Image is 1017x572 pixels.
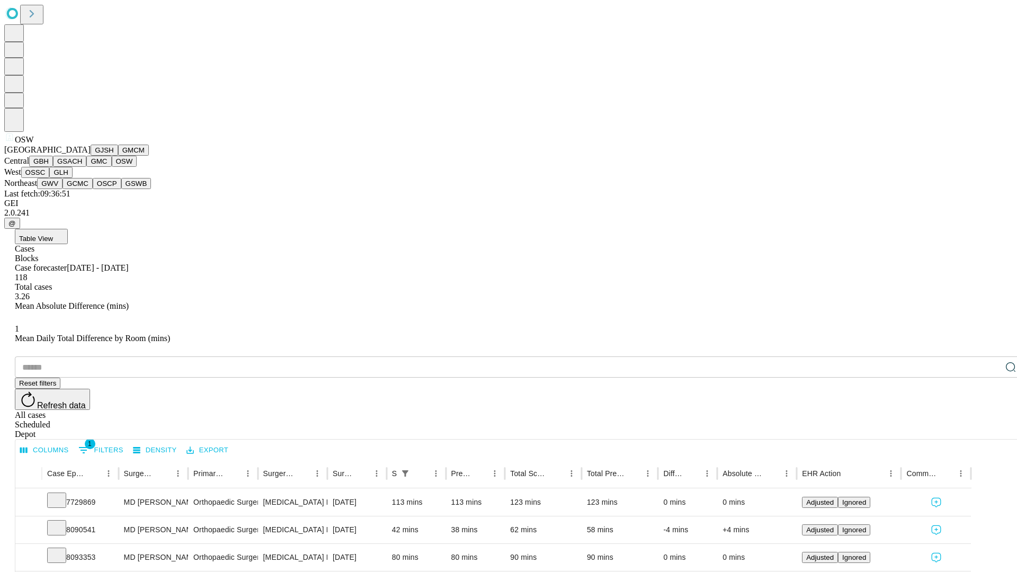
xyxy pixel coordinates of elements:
[121,178,151,189] button: GSWB
[310,466,325,481] button: Menu
[124,489,183,516] div: MD [PERSON_NAME]
[193,469,224,478] div: Primary Service
[510,469,548,478] div: Total Scheduled Duration
[226,466,240,481] button: Sort
[842,553,866,561] span: Ignored
[263,489,322,516] div: [MEDICAL_DATA] KNEE TOTAL
[63,178,93,189] button: GCMC
[86,466,101,481] button: Sort
[19,379,56,387] span: Reset filters
[842,498,866,506] span: Ignored
[15,324,19,333] span: 1
[124,516,183,543] div: MD [PERSON_NAME]
[722,489,791,516] div: 0 mins
[156,466,171,481] button: Sort
[47,544,113,571] div: 8093353
[842,526,866,534] span: Ignored
[15,292,30,301] span: 3.26
[4,145,91,154] span: [GEOGRAPHIC_DATA]
[15,301,129,310] span: Mean Absolute Difference (mins)
[49,167,72,178] button: GLH
[802,524,838,535] button: Adjusted
[8,219,16,227] span: @
[4,178,37,187] span: Northeast
[369,466,384,481] button: Menu
[838,524,870,535] button: Ignored
[587,544,653,571] div: 90 mins
[21,167,50,178] button: OSSC
[4,189,70,198] span: Last fetch: 09:36:51
[640,466,655,481] button: Menu
[124,469,155,478] div: Surgeon Name
[37,178,63,189] button: GWV
[76,442,126,459] button: Show filters
[487,466,502,481] button: Menu
[124,544,183,571] div: MD [PERSON_NAME]
[663,516,712,543] div: -4 mins
[4,167,21,176] span: West
[451,469,472,478] div: Predicted In Room Duration
[587,516,653,543] div: 58 mins
[21,549,37,567] button: Expand
[85,439,95,449] span: 1
[91,145,118,156] button: GJSH
[587,469,625,478] div: Total Predicted Duration
[47,469,85,478] div: Case Epic Id
[333,469,353,478] div: Surgery Date
[398,466,413,481] button: Show filters
[663,469,684,478] div: Difference
[802,469,841,478] div: EHR Action
[392,516,441,543] div: 42 mins
[564,466,579,481] button: Menu
[806,526,834,534] span: Adjusted
[240,466,255,481] button: Menu
[15,389,90,410] button: Refresh data
[295,466,310,481] button: Sort
[15,273,27,282] span: 118
[806,498,834,506] span: Adjusted
[722,469,763,478] div: Absolute Difference
[15,282,52,291] span: Total cases
[451,489,500,516] div: 113 mins
[37,401,86,410] span: Refresh data
[47,516,113,543] div: 8090541
[4,218,20,229] button: @
[15,229,68,244] button: Table View
[184,442,231,459] button: Export
[451,544,500,571] div: 80 mins
[663,544,712,571] div: 0 mins
[451,516,500,543] div: 38 mins
[15,334,170,343] span: Mean Daily Total Difference by Room (mins)
[722,544,791,571] div: 0 mins
[53,156,86,167] button: GSACH
[17,442,72,459] button: Select columns
[906,469,937,478] div: Comments
[510,516,576,543] div: 62 mins
[472,466,487,481] button: Sort
[333,544,381,571] div: [DATE]
[802,552,838,563] button: Adjusted
[838,497,870,508] button: Ignored
[939,466,953,481] button: Sort
[47,489,113,516] div: 7729869
[700,466,715,481] button: Menu
[4,156,29,165] span: Central
[263,516,322,543] div: [MEDICAL_DATA] MEDIAL OR LATERAL MENISCECTOMY
[15,378,60,389] button: Reset filters
[392,489,441,516] div: 113 mins
[884,466,898,481] button: Menu
[112,156,137,167] button: OSW
[392,544,441,571] div: 80 mins
[19,235,53,243] span: Table View
[354,466,369,481] button: Sort
[663,489,712,516] div: 0 mins
[21,521,37,540] button: Expand
[333,516,381,543] div: [DATE]
[118,145,149,156] button: GMCM
[398,466,413,481] div: 1 active filter
[764,466,779,481] button: Sort
[171,466,185,481] button: Menu
[953,466,968,481] button: Menu
[685,466,700,481] button: Sort
[15,135,34,144] span: OSW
